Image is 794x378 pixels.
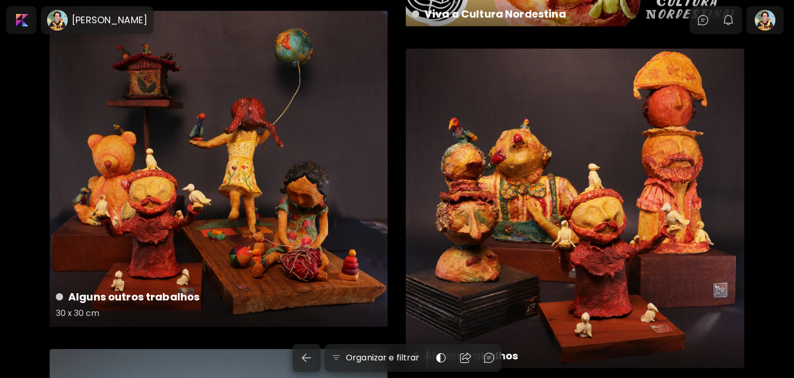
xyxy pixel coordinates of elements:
a: Alguns outros trabalhos30 x 30 cmhttps://cdn.kaleido.art/CDN/Artwork/176018/Primary/medium.webp?u... [50,11,388,327]
img: chatIcon [697,14,709,26]
a: back [293,344,325,372]
img: back [300,352,313,364]
h6: [PERSON_NAME] [72,14,147,26]
img: bellIcon [722,14,735,26]
button: back [293,344,320,372]
h5: 30 x 30 cm [56,305,380,325]
a: Alguns trabalhoshttps://cdn.kaleido.art/CDN/Artwork/176017/Primary/medium.webp?updated=780324 [406,49,744,369]
h6: Organizar e filtrar [346,352,419,364]
h4: Alguns trabalhos [412,348,736,364]
h4: Alguns outros trabalhos [56,289,380,305]
img: chatIcon [483,352,495,364]
h4: Viva a Cultura Nordestina [412,6,736,22]
button: bellIcon [720,11,737,29]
